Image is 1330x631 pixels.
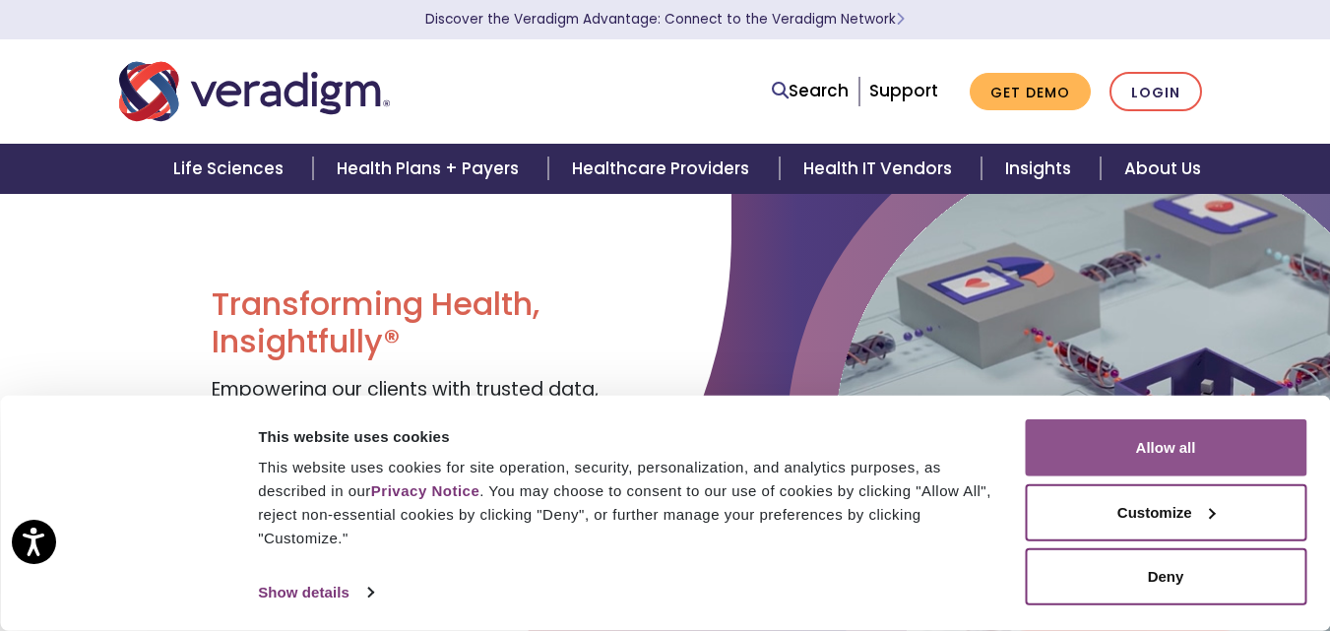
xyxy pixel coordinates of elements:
[425,10,905,29] a: Discover the Veradigm Advantage: Connect to the Veradigm NetworkLearn More
[869,79,938,102] a: Support
[982,144,1101,194] a: Insights
[119,59,390,124] img: Veradigm logo
[1109,72,1202,112] a: Login
[371,482,479,499] a: Privacy Notice
[780,144,982,194] a: Health IT Vendors
[150,144,313,194] a: Life Sciences
[1101,144,1225,194] a: About Us
[896,10,905,29] span: Learn More
[258,578,372,607] a: Show details
[772,78,849,104] a: Search
[212,285,650,361] h1: Transforming Health, Insightfully®
[1025,419,1306,476] button: Allow all
[258,456,1002,550] div: This website uses cookies for site operation, security, personalization, and analytics purposes, ...
[212,376,645,487] span: Empowering our clients with trusted data, insights, and solutions to help reduce costs and improv...
[1025,483,1306,540] button: Customize
[258,424,1002,448] div: This website uses cookies
[970,73,1091,111] a: Get Demo
[548,144,779,194] a: Healthcare Providers
[313,144,548,194] a: Health Plans + Payers
[952,489,1306,607] iframe: Drift Chat Widget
